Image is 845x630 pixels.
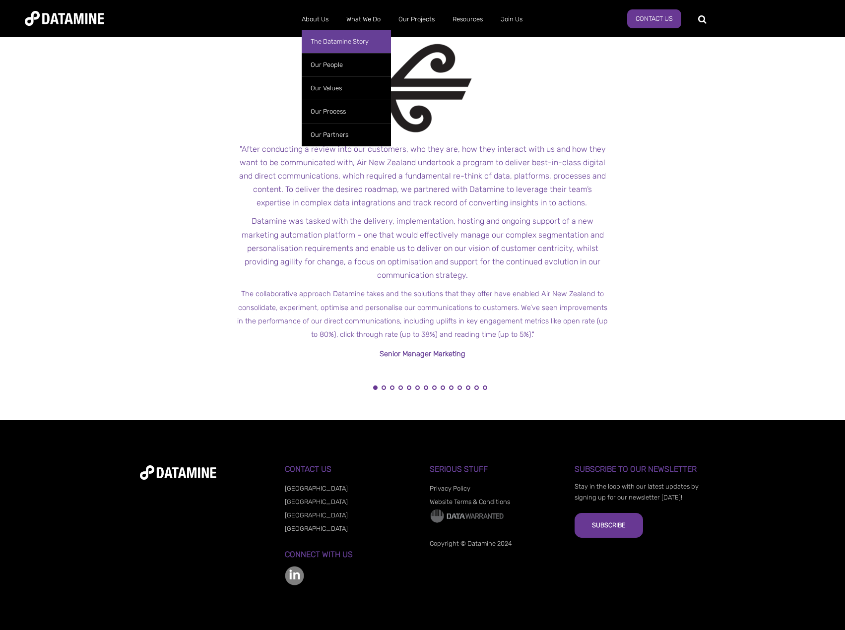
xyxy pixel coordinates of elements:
a: Our Partners [302,123,391,146]
h3: Subscribe to our Newsletter [575,465,705,474]
img: Data Warranted Logo [430,508,504,523]
a: What We Do [337,6,390,32]
button: 10 [449,385,454,390]
button: 8 [432,385,437,390]
p: Copyright © Datamine 2024 [430,538,560,549]
a: Our Values [302,76,391,100]
button: 7 [424,385,428,390]
button: 9 [441,385,445,390]
img: datamine-logo-white [140,465,216,480]
a: Our Projects [390,6,444,32]
button: 14 [483,385,487,390]
a: Website Terms & Conditions [430,498,510,505]
h3: Connect with us [285,550,415,559]
a: Our People [302,53,391,76]
img: Datamine [25,11,104,26]
a: Contact Us [627,9,681,28]
span: The collaborative approach Datamine takes and the solutions that they offer have enabled Air New ... [237,289,608,339]
p: Stay in the loop with our latest updates by signing up for our newsletter [DATE]! [575,481,705,503]
a: [GEOGRAPHIC_DATA] [285,485,348,492]
span: Datamine was tasked with the delivery, implementation, hosting and ongoing support of a new marke... [242,216,604,280]
button: 3 [390,385,394,390]
a: Our Process [302,100,391,123]
button: 11 [457,385,462,390]
button: 12 [466,385,470,390]
a: Resources [444,6,492,32]
a: Privacy Policy [430,485,470,492]
img: linkedin-color [285,566,304,585]
button: 5 [407,385,411,390]
a: [GEOGRAPHIC_DATA] [285,498,348,505]
h3: Serious Stuff [430,465,560,474]
span: " [240,144,242,154]
a: The Datamine Story [302,30,391,53]
a: [GEOGRAPHIC_DATA] [285,525,348,532]
button: 2 [382,385,386,390]
button: 4 [398,385,403,390]
a: [GEOGRAPHIC_DATA] [285,511,348,519]
a: About Us [293,6,337,32]
h3: Contact Us [285,465,415,474]
button: 1 [373,385,378,390]
button: 13 [474,385,479,390]
a: Join Us [492,6,531,32]
img: Air New Zealand [367,39,478,137]
span: After conducting a review into our customers, who they are, how they interact with us and how the... [239,144,606,208]
button: Subscribe [575,513,643,538]
span: Senior Manager Marketing [380,349,465,358]
button: 6 [415,385,420,390]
